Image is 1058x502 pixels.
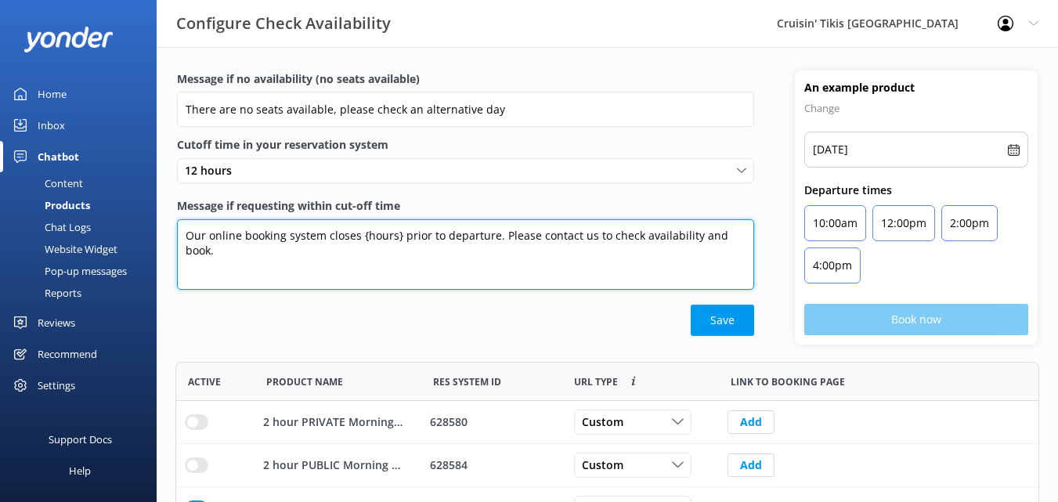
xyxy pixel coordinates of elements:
[9,260,127,282] div: Pop-up messages
[9,194,157,216] a: Products
[9,282,81,304] div: Reports
[9,172,157,194] a: Content
[266,374,343,389] span: Product Name
[177,70,754,88] label: Message if no availability (no seats available)
[38,110,65,141] div: Inbox
[574,374,618,389] span: Link to booking page
[175,401,1039,444] div: row
[185,162,241,179] span: 12 hours
[9,172,83,194] div: Content
[731,374,845,389] span: Link to booking page
[9,216,157,238] a: Chat Logs
[177,136,754,153] label: Cutoff time in your reservation system
[38,370,75,401] div: Settings
[430,414,554,431] div: 628580
[49,424,112,455] div: Support Docs
[176,11,391,36] h3: Configure Check Availability
[38,338,97,370] div: Recommend
[9,282,157,304] a: Reports
[175,444,1039,487] div: row
[38,307,75,338] div: Reviews
[177,92,754,127] input: Enter a message
[188,374,221,389] span: Active
[804,99,1028,117] p: Change
[804,80,1028,96] h4: An example product
[813,256,852,275] p: 4:00pm
[691,305,754,336] button: Save
[177,197,754,215] label: Message if requesting within cut-off time
[177,219,754,290] textarea: Our online booking system closes {hours} prior to departure. Please contact us to check availabil...
[23,27,114,52] img: yonder-white-logo.png
[881,214,926,233] p: 12:00pm
[38,141,79,172] div: Chatbot
[813,140,848,159] p: [DATE]
[433,374,501,389] span: Res System ID
[430,457,554,474] div: 628584
[69,455,91,486] div: Help
[9,238,117,260] div: Website Widget
[582,457,633,474] span: Custom
[950,214,989,233] p: 2:00pm
[728,410,775,434] button: Add
[9,238,157,260] a: Website Widget
[582,414,633,431] span: Custom
[38,78,67,110] div: Home
[9,216,91,238] div: Chat Logs
[263,457,403,474] p: 2 hour PUBLIC Morning Mimosa Cruise
[9,260,157,282] a: Pop-up messages
[728,453,775,477] button: Add
[813,214,858,233] p: 10:00am
[263,414,403,431] p: 2 hour PRIVATE Morning Mimosa Cruise
[9,194,90,216] div: Products
[804,182,1028,199] p: Departure times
